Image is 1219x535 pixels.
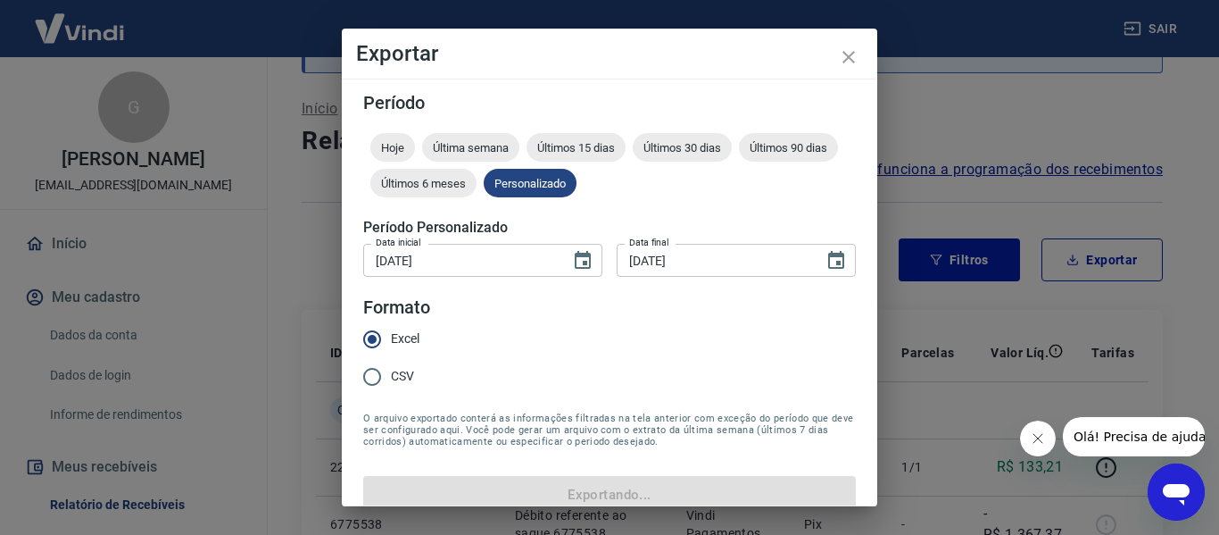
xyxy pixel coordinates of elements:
span: Olá! Precisa de ajuda? [11,13,150,27]
div: Últimos 30 dias [633,133,732,162]
button: Choose date, selected date is 19 de ago de 2025 [565,243,601,279]
span: Personalizado [484,177,576,190]
h4: Exportar [356,43,863,64]
label: Data final [629,236,669,249]
input: DD/MM/YYYY [363,244,558,277]
span: Últimos 15 dias [527,141,626,155]
span: Excel [391,330,419,348]
div: Últimos 15 dias [527,133,626,162]
legend: Formato [363,295,430,321]
span: O arquivo exportado conterá as informações filtradas na tela anterior com exceção do período que ... [363,413,856,447]
iframe: Botão para abrir a janela de mensagens [1148,464,1205,521]
label: Data inicial [376,236,421,249]
span: Últimos 90 dias [739,141,838,155]
div: Última semana [422,133,519,162]
div: Últimos 90 dias [739,133,838,162]
span: Últimos 6 meses [370,177,477,190]
span: Últimos 30 dias [633,141,732,155]
div: Hoje [370,133,415,162]
button: close [827,36,870,79]
iframe: Mensagem da empresa [1063,417,1205,456]
input: DD/MM/YYYY [617,244,811,277]
h5: Período [363,94,856,112]
h5: Período Personalizado [363,219,856,237]
span: CSV [391,367,414,386]
iframe: Fechar mensagem [1020,421,1056,456]
button: Choose date, selected date is 20 de ago de 2025 [818,243,854,279]
div: Personalizado [484,169,576,197]
span: Última semana [422,141,519,155]
div: Últimos 6 meses [370,169,477,197]
span: Hoje [370,141,415,155]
